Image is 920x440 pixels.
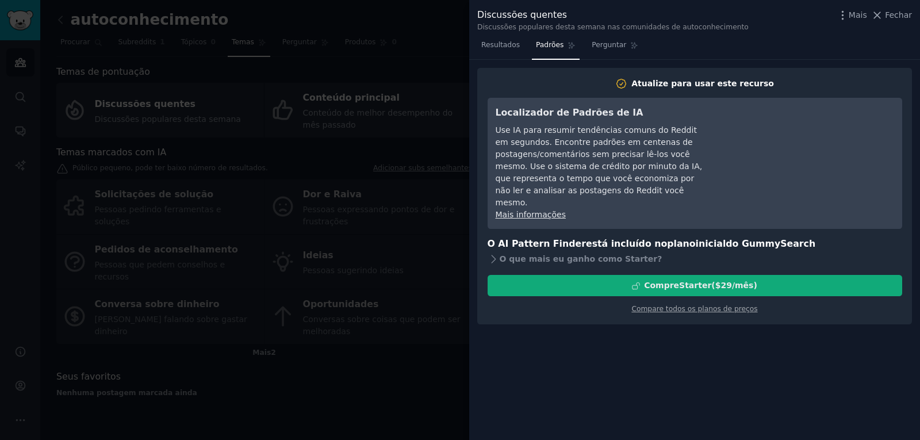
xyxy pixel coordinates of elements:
a: Perguntar [588,36,642,60]
font: 29 [720,281,731,290]
a: Mais informações [496,210,566,219]
a: Resultados [477,36,524,60]
font: Discussões quentes [477,9,567,20]
font: Starter [679,281,711,290]
font: O AI Pattern Finder [488,238,586,249]
font: Compre [644,281,679,290]
font: plano [667,238,695,249]
font: Use IA para resumir tendências comuns do Reddit em segundos. Encontre padrões em centenas de post... [496,125,703,207]
button: CompreStarter($29/mês) [488,275,902,296]
font: inicial [696,238,726,249]
font: ) [753,281,757,290]
font: Resultados [481,41,520,49]
font: Fechar [885,10,912,20]
font: Discussões populares desta semana nas comunidades de autoconhecimento [477,23,749,31]
font: ($ [711,281,720,290]
button: Mais [837,9,867,21]
a: Compare todos os planos de preços [631,305,757,313]
font: o Starter [616,254,657,263]
a: Padrões [532,36,580,60]
button: Fechar [871,9,912,21]
font: do GummySearch [726,238,815,249]
font: está incluído no [586,238,667,249]
font: Padrões [536,41,563,49]
font: ? [657,254,662,263]
font: /mês [732,281,754,290]
font: O que mais eu ganho com [500,254,617,263]
font: Mais [849,10,867,20]
font: Localizador de Padrões de IA [496,107,643,118]
iframe: Reprodutor de vídeo do YouTube [722,106,894,192]
font: Atualize para usar este recurso [631,79,774,88]
font: Perguntar [592,41,626,49]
